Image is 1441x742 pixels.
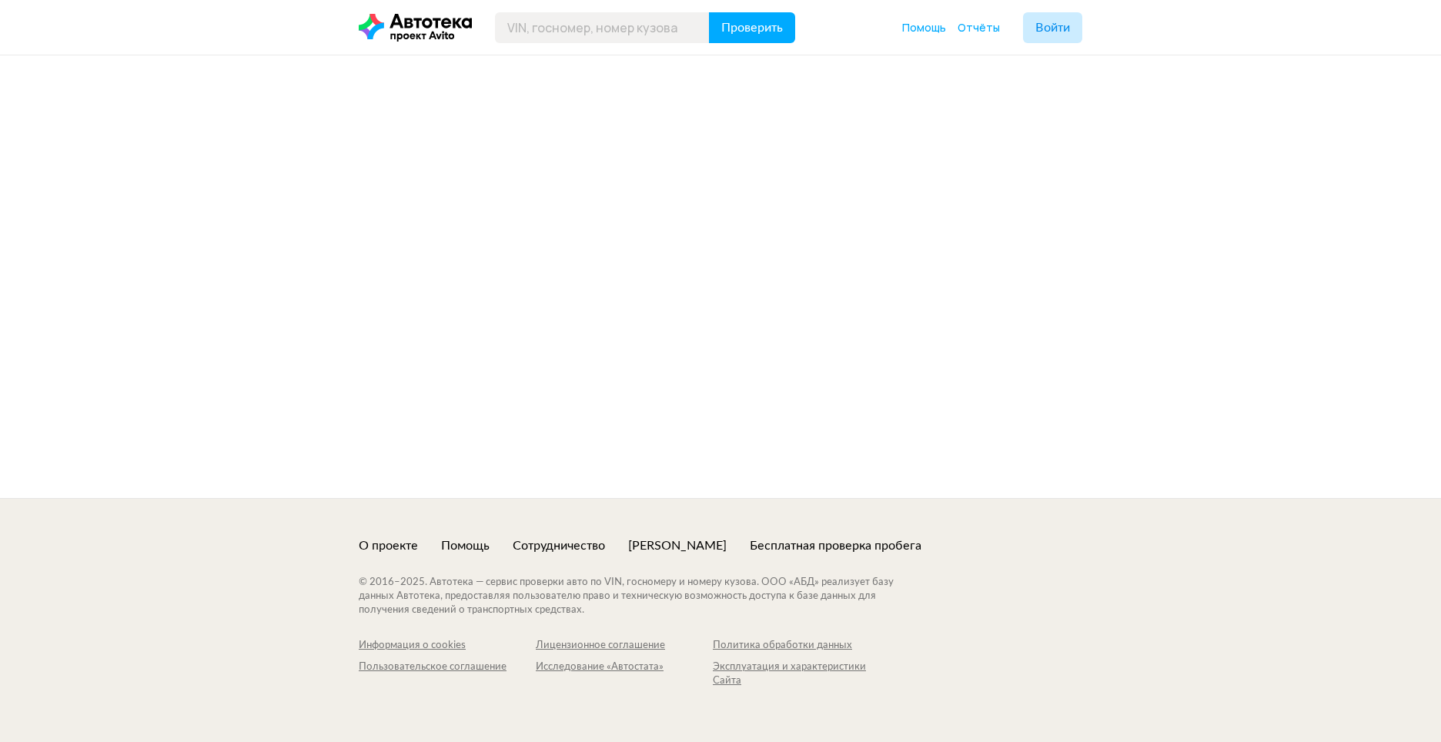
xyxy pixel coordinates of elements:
span: Проверить [721,22,783,34]
div: Исследование «Автостата» [536,660,713,674]
a: О проекте [359,537,418,554]
a: Отчёты [958,20,1000,35]
div: © 2016– 2025 . Автотека — сервис проверки авто по VIN, госномеру и номеру кузова. ООО «АБД» реали... [359,576,924,617]
a: Помощь [441,537,490,554]
a: Политика обработки данных [713,639,890,653]
a: Сотрудничество [513,537,605,554]
a: Лицензионное соглашение [536,639,713,653]
a: Бесплатная проверка пробега [750,537,921,554]
button: Проверить [709,12,795,43]
div: Пользовательское соглашение [359,660,536,674]
input: VIN, госномер, номер кузова [495,12,710,43]
a: Эксплуатация и характеристики Сайта [713,660,890,688]
a: Пользовательское соглашение [359,660,536,688]
span: Войти [1035,22,1070,34]
button: Войти [1023,12,1082,43]
a: Информация о cookies [359,639,536,653]
a: Помощь [902,20,946,35]
a: [PERSON_NAME] [628,537,727,554]
a: Исследование «Автостата» [536,660,713,688]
